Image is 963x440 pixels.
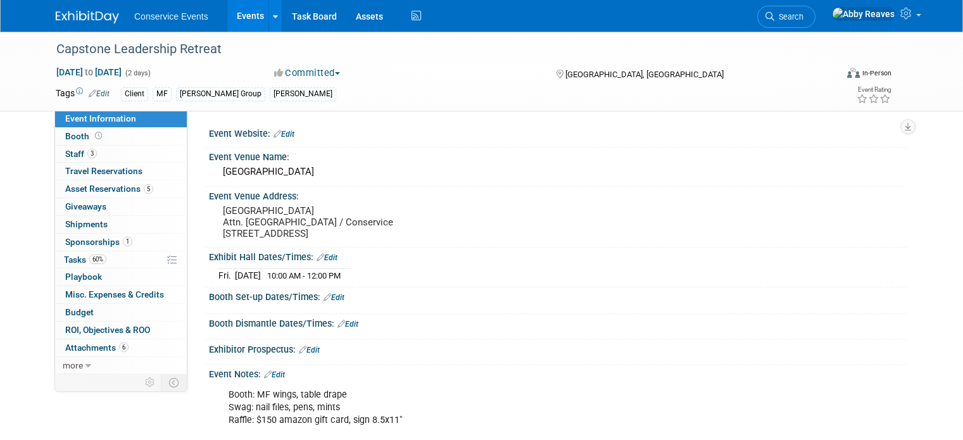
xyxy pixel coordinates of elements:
[176,87,265,101] div: [PERSON_NAME] Group
[65,343,129,353] span: Attachments
[65,113,136,123] span: Event Information
[757,6,815,28] a: Search
[55,216,187,233] a: Shipments
[55,110,187,127] a: Event Information
[87,149,97,158] span: 3
[65,201,106,211] span: Giveaways
[209,287,907,304] div: Booth Set-up Dates/Times:
[65,272,102,282] span: Playbook
[89,89,110,98] a: Edit
[64,255,106,265] span: Tasks
[55,268,187,286] a: Playbook
[209,365,907,381] div: Event Notes:
[317,253,337,262] a: Edit
[209,340,907,356] div: Exhibitor Prospectus:
[55,251,187,268] a: Tasks60%
[56,66,122,78] span: [DATE] [DATE]
[161,374,187,391] td: Toggle Event Tabs
[83,67,95,77] span: to
[55,146,187,163] a: Staff3
[56,11,119,23] img: ExhibitDay
[123,237,132,246] span: 1
[65,289,164,299] span: Misc. Expenses & Credits
[55,180,187,198] a: Asset Reservations5
[209,248,907,264] div: Exhibit Hall Dates/Times:
[209,187,907,203] div: Event Venue Address:
[337,320,358,329] a: Edit
[55,339,187,356] a: Attachments6
[55,286,187,303] a: Misc. Expenses & Credits
[65,149,97,159] span: Staff
[832,7,895,21] img: Abby Reaves
[65,184,153,194] span: Asset Reservations
[63,360,83,370] span: more
[89,255,106,264] span: 60%
[847,68,860,78] img: Format-Inperson.png
[299,346,320,355] a: Edit
[139,374,161,391] td: Personalize Event Tab Strip
[65,307,94,317] span: Budget
[119,343,129,352] span: 6
[65,325,150,335] span: ROI, Objectives & ROO
[55,128,187,145] a: Booth
[223,205,486,239] pre: [GEOGRAPHIC_DATA] Attn. [GEOGRAPHIC_DATA] / Conservice [STREET_ADDRESS]
[565,70,724,79] span: [GEOGRAPHIC_DATA], [GEOGRAPHIC_DATA]
[218,162,898,182] div: [GEOGRAPHIC_DATA]
[55,322,187,339] a: ROI, Objectives & ROO
[52,38,821,61] div: Capstone Leadership Retreat
[55,198,187,215] a: Giveaways
[55,304,187,321] a: Budget
[65,166,142,176] span: Travel Reservations
[56,87,110,101] td: Tags
[264,370,285,379] a: Edit
[153,87,172,101] div: MF
[65,219,108,229] span: Shipments
[65,237,132,247] span: Sponsorships
[209,314,907,330] div: Booth Dismantle Dates/Times:
[324,293,344,302] a: Edit
[857,87,891,93] div: Event Rating
[144,184,153,194] span: 5
[92,131,104,141] span: Booth not reserved yet
[235,269,261,282] td: [DATE]
[124,69,151,77] span: (2 days)
[774,12,803,22] span: Search
[209,148,907,163] div: Event Venue Name:
[768,66,891,85] div: Event Format
[121,87,148,101] div: Client
[55,163,187,180] a: Travel Reservations
[862,68,891,78] div: In-Person
[270,87,336,101] div: [PERSON_NAME]
[65,131,104,141] span: Booth
[55,357,187,374] a: more
[270,66,345,80] button: Committed
[134,11,208,22] span: Conservice Events
[55,234,187,251] a: Sponsorships1
[267,271,341,280] span: 10:00 AM - 12:00 PM
[274,130,294,139] a: Edit
[209,124,907,141] div: Event Website:
[218,269,235,282] td: Fri.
